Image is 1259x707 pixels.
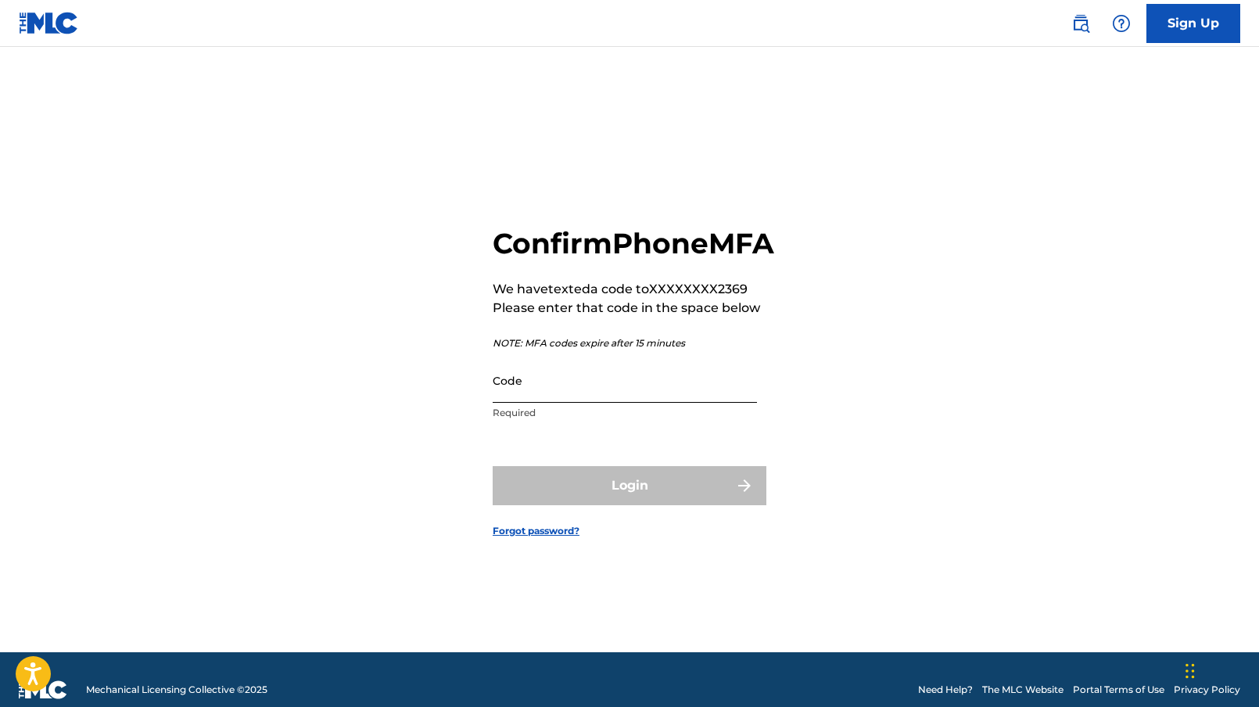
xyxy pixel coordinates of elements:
a: Need Help? [918,683,973,697]
a: The MLC Website [982,683,1064,697]
img: logo [19,680,67,699]
a: Portal Terms of Use [1073,683,1164,697]
h2: Confirm Phone MFA [493,226,774,261]
span: Mechanical Licensing Collective © 2025 [86,683,267,697]
img: search [1071,14,1090,33]
p: NOTE: MFA codes expire after 15 minutes [493,336,774,350]
p: Required [493,406,757,420]
p: We have texted a code to XXXXXXXX2369 [493,280,774,299]
iframe: Chat Widget [1181,632,1259,707]
a: Forgot password? [493,524,579,538]
img: MLC Logo [19,12,79,34]
a: Public Search [1065,8,1096,39]
a: Sign Up [1146,4,1240,43]
div: Help [1106,8,1137,39]
a: Privacy Policy [1174,683,1240,697]
p: Please enter that code in the space below [493,299,774,318]
div: Drag [1185,648,1195,694]
img: help [1112,14,1131,33]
